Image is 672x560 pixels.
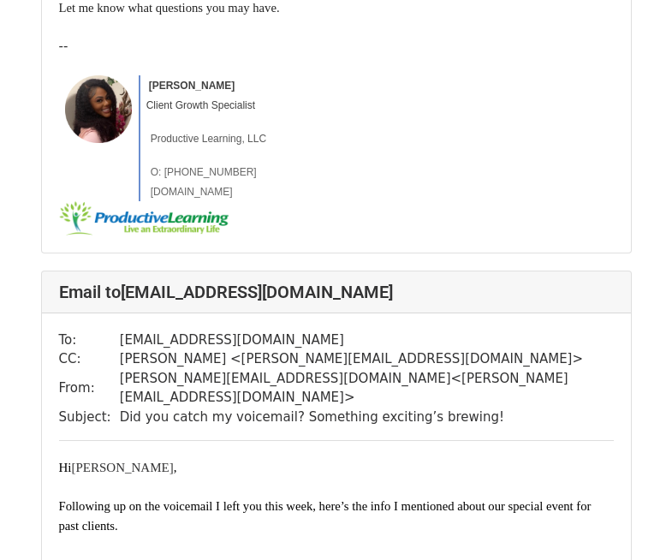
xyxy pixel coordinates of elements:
[65,75,133,143] img: AIorK4xVDY8CAds7Dp5NJDLB7yhPhm_FxpCcdjZxYInitM_STlh2G_ACbIk5Q3jlomlq_a9r5G6Pg8ipYMGD
[59,282,614,302] h4: Email to [EMAIL_ADDRESS][DOMAIN_NAME]
[151,166,257,178] span: O: [PHONE_NUMBER]
[59,349,120,369] td: CC:
[120,331,614,350] td: [EMAIL_ADDRESS][DOMAIN_NAME]
[59,461,177,474] font: [PERSON_NAME]
[59,408,120,427] td: Subject:
[586,478,672,560] iframe: Chat Widget
[59,39,68,54] span: --
[149,80,235,92] span: [PERSON_NAME]
[59,201,230,235] img: ADKq_Napgf3J8fj3D9rRBsjqSVO_HQrfbydCQeyN1fLX6BGe7C0wgkhq0I6-V7FoK5SPprvr92YpLqORkynkmVjbUPJEfvuT-...
[120,408,614,427] td: Did you catch my voicemail? Something exciting’s brewing!
[59,1,280,15] span: Let me know what questions you may have.
[151,133,266,145] span: Productive Learning, LLC
[120,349,614,369] td: [PERSON_NAME] < [PERSON_NAME][EMAIL_ADDRESS][DOMAIN_NAME] >
[59,331,120,350] td: To:
[59,369,120,408] td: From:
[146,99,255,111] span: Client Growth Specialist
[120,369,614,408] td: [PERSON_NAME][EMAIL_ADDRESS][DOMAIN_NAME] < [PERSON_NAME][EMAIL_ADDRESS][DOMAIN_NAME] >
[151,186,233,198] a: [DOMAIN_NAME]
[59,499,595,533] span: Following up on the voicemail I left you this week, here’s the info I mentioned about our special...
[174,461,177,474] font: ,
[59,461,72,474] font: Hi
